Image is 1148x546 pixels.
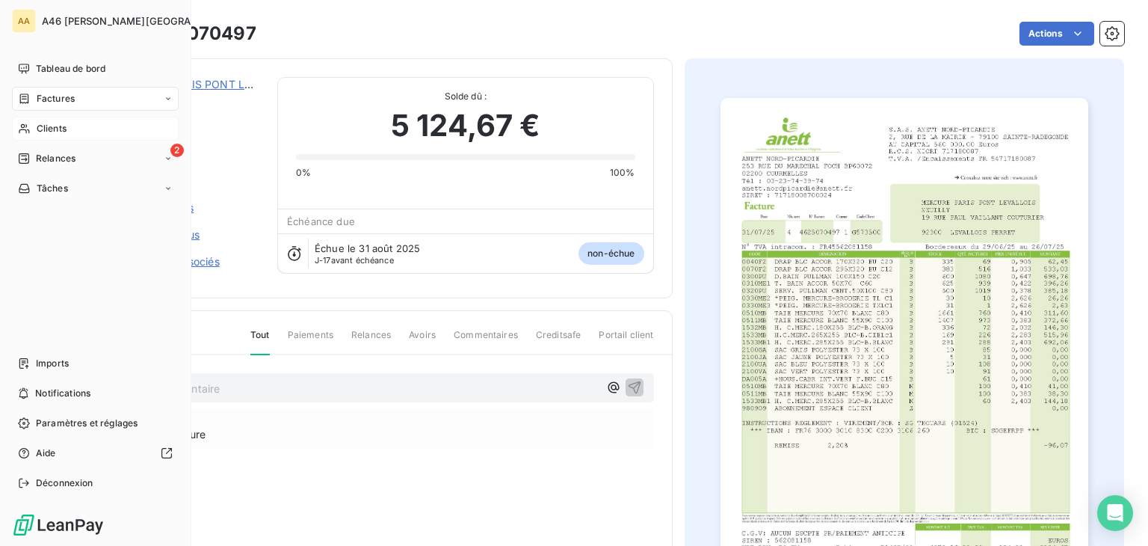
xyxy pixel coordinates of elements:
[12,57,179,81] a: Tableau de bord
[35,387,90,400] span: Notifications
[610,166,635,180] span: 100%
[578,242,644,265] span: non-échue
[536,328,581,354] span: Creditsafe
[287,215,355,227] span: Échéance due
[1097,495,1133,531] div: Open Intercom Messenger
[12,117,179,141] a: Clients
[36,62,105,76] span: Tableau de bord
[1019,22,1094,46] button: Actions
[140,20,256,47] h3: 4625070497
[315,256,394,265] span: avant échéance
[351,328,391,354] span: Relances
[296,166,311,180] span: 0%
[36,357,69,370] span: Imports
[36,417,138,430] span: Paramètres et réglages
[12,513,105,537] img: Logo LeanPay
[170,144,184,157] span: 2
[12,147,179,171] a: 2Relances
[454,328,518,354] span: Commentaires
[37,122,67,135] span: Clients
[250,328,270,355] span: Tout
[599,328,653,354] span: Portail client
[12,352,179,375] a: Imports
[12,177,179,200] a: Tâches
[42,15,248,27] span: A46 [PERSON_NAME][GEOGRAPHIC_DATA]
[12,441,179,465] a: Aide
[296,90,635,103] span: Solde dû :
[36,152,75,165] span: Relances
[391,103,540,148] span: 5 124,67 €
[37,182,68,195] span: Tâches
[36,447,56,460] span: Aide
[12,411,179,435] a: Paramètres et réglages
[117,78,295,91] a: MERCURE PARIS PONT LEVALLOIS
[409,328,436,354] span: Avoirs
[315,255,331,266] span: J-17
[12,87,179,111] a: Factures
[315,242,420,254] span: Échue le 31 août 2025
[37,92,75,105] span: Factures
[12,9,36,33] div: AA
[36,476,93,490] span: Déconnexion
[288,328,333,354] span: Paiements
